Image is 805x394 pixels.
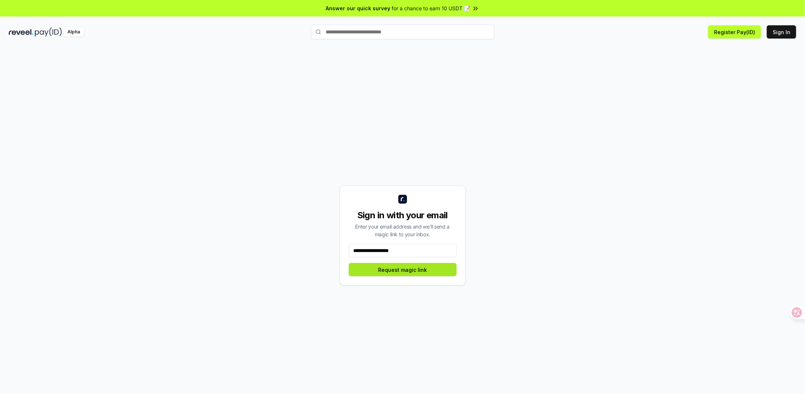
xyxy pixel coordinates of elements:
span: for a chance to earn 10 USDT 📝 [392,4,471,12]
div: Sign in with your email [349,209,457,221]
img: logo_small [398,195,407,204]
img: pay_id [35,28,62,37]
img: reveel_dark [9,28,33,37]
button: Sign In [767,25,796,39]
button: Request magic link [349,263,457,276]
div: Alpha [63,28,84,37]
div: Enter your email address and we’ll send a magic link to your inbox. [349,223,457,238]
span: Answer our quick survey [326,4,391,12]
button: Register Pay(ID) [708,25,761,39]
